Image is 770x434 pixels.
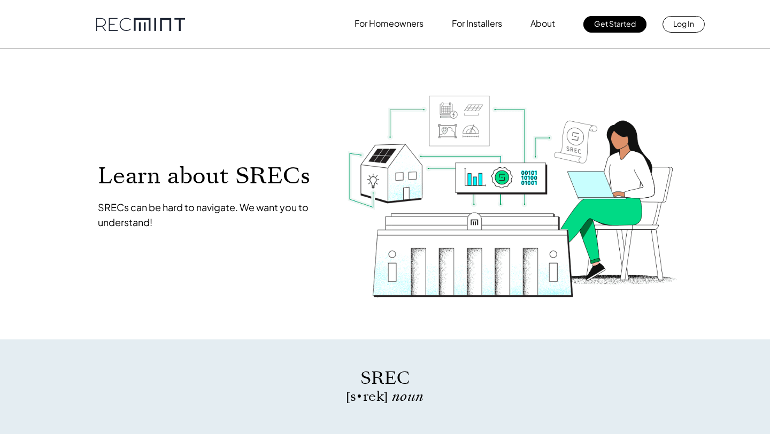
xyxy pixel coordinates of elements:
p: SREC [211,366,559,390]
a: Log In [663,16,705,33]
p: Learn about SRECs [98,164,326,188]
span: noun [392,387,424,406]
p: For Installers [452,16,502,31]
p: Get Started [594,16,636,31]
p: SRECs can be hard to navigate. We want you to understand! [98,200,326,230]
p: For Homeowners [355,16,423,31]
p: [s • rek] [211,390,559,403]
p: About [530,16,555,31]
p: Log In [673,16,694,31]
a: Get Started [583,16,646,33]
